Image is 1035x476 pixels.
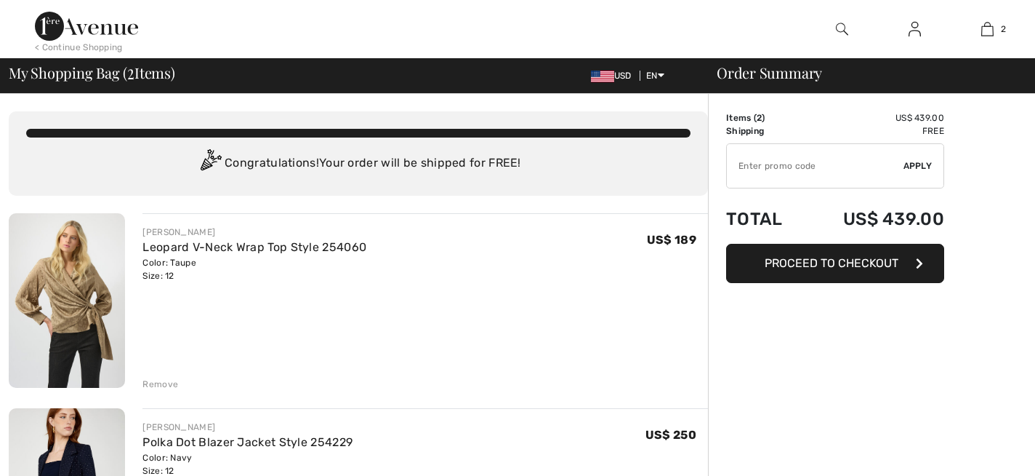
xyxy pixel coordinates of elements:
[727,144,903,188] input: Promo code
[804,111,944,124] td: US$ 439.00
[726,124,804,138] td: Shipping
[591,71,614,82] img: US Dollar
[35,41,123,54] div: < Continue Shopping
[836,20,848,38] img: search the website
[981,20,994,38] img: My Bag
[951,20,1023,38] a: 2
[804,194,944,244] td: US$ 439.00
[142,226,366,239] div: [PERSON_NAME]
[909,20,921,38] img: My Info
[765,256,898,270] span: Proceed to Checkout
[804,124,944,138] td: Free
[9,213,125,388] img: Leopard V-Neck Wrap Top Style 254060
[142,435,353,449] a: Polka Dot Blazer Jacket Style 254229
[142,256,366,282] div: Color: Taupe Size: 12
[699,66,1026,80] div: Order Summary
[142,240,366,254] a: Leopard V-Neck Wrap Top Style 254060
[897,20,933,39] a: Sign In
[647,233,696,247] span: US$ 189
[726,111,804,124] td: Items ( )
[196,149,225,178] img: Congratulation2.svg
[726,244,944,283] button: Proceed to Checkout
[26,149,690,178] div: Congratulations! Your order will be shipped for FREE!
[591,71,637,81] span: USD
[757,113,762,123] span: 2
[645,428,696,442] span: US$ 250
[646,71,664,81] span: EN
[726,194,804,244] td: Total
[9,66,175,80] span: My Shopping Bag ( Items)
[127,62,134,81] span: 2
[142,421,353,434] div: [PERSON_NAME]
[35,12,138,41] img: 1ère Avenue
[903,159,933,172] span: Apply
[1001,23,1006,36] span: 2
[142,378,178,391] div: Remove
